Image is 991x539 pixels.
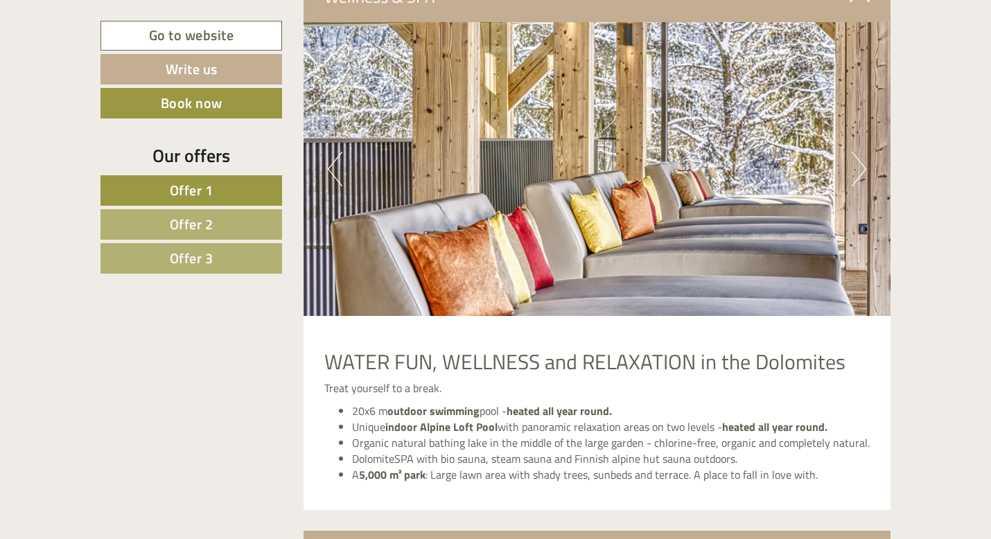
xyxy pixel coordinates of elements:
div: Our offers [100,143,282,168]
a: Book now [100,88,282,118]
button: Previous [328,152,342,186]
button: Next [852,152,866,186]
span: Offer 2 [170,213,213,235]
li: Organic natural bathing lake in the middle of the large garden - chlorine-free, organic and compl... [352,435,870,451]
span: Offer 1 [170,179,213,201]
span: Offer 3 [170,247,213,269]
strong: indoor Alpine Loft Pool [385,418,498,435]
strong: heated all year round. [507,403,612,419]
li: 20x6 m pool - [352,403,870,419]
li: Unique with panoramic relaxation areas on two levels - [352,419,870,435]
p: Treat yourself to a break. [324,380,870,396]
strong: heated all year round. [722,418,827,435]
a: Go to website [100,21,282,51]
a: Write us [100,54,282,85]
h2: WATER FUN, WELLNESS and RELAXATION in the Dolomites [324,351,870,373]
li: A : Large lawn area with shady trees, sunbeds and terrace. A place to fall in love with. [352,467,870,483]
strong: outdoor swimming [387,403,480,419]
strong: 5,000 m² park [359,466,426,483]
li: DolomiteSPA with bio sauna, steam sauna and Finnish alpine hut sauna outdoors. [352,451,870,467]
